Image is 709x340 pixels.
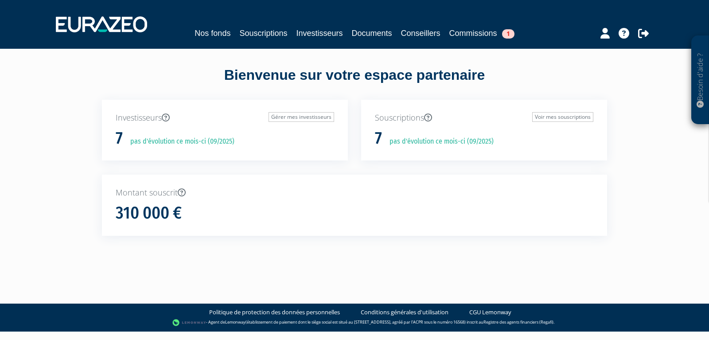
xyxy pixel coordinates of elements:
a: Conditions générales d'utilisation [361,308,448,317]
h1: 7 [116,129,123,148]
a: Voir mes souscriptions [532,112,593,122]
p: Souscriptions [375,112,593,124]
h1: 7 [375,129,382,148]
div: Bienvenue sur votre espace partenaire [95,65,614,100]
h1: 310 000 € [116,204,182,223]
a: Commissions1 [449,27,514,39]
a: Nos fonds [195,27,230,39]
img: logo-lemonway.png [172,318,206,327]
img: 1732889491-logotype_eurazeo_blanc_rvb.png [56,16,147,32]
p: Besoin d'aide ? [695,40,705,120]
a: Souscriptions [239,27,287,39]
a: Conseillers [401,27,440,39]
p: Montant souscrit [116,187,593,199]
a: CGU Lemonway [469,308,511,317]
a: Documents [352,27,392,39]
p: Investisseurs [116,112,334,124]
a: Politique de protection des données personnelles [209,308,340,317]
a: Registre des agents financiers (Regafi) [483,319,553,325]
div: - Agent de (établissement de paiement dont le siège social est situé au [STREET_ADDRESS], agréé p... [9,318,700,327]
p: pas d'évolution ce mois-ci (09/2025) [124,137,234,147]
p: pas d'évolution ce mois-ci (09/2025) [383,137,494,147]
a: Gérer mes investisseurs [269,112,334,122]
a: Lemonway [225,319,245,325]
span: 1 [502,29,514,39]
a: Investisseurs [296,27,343,39]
